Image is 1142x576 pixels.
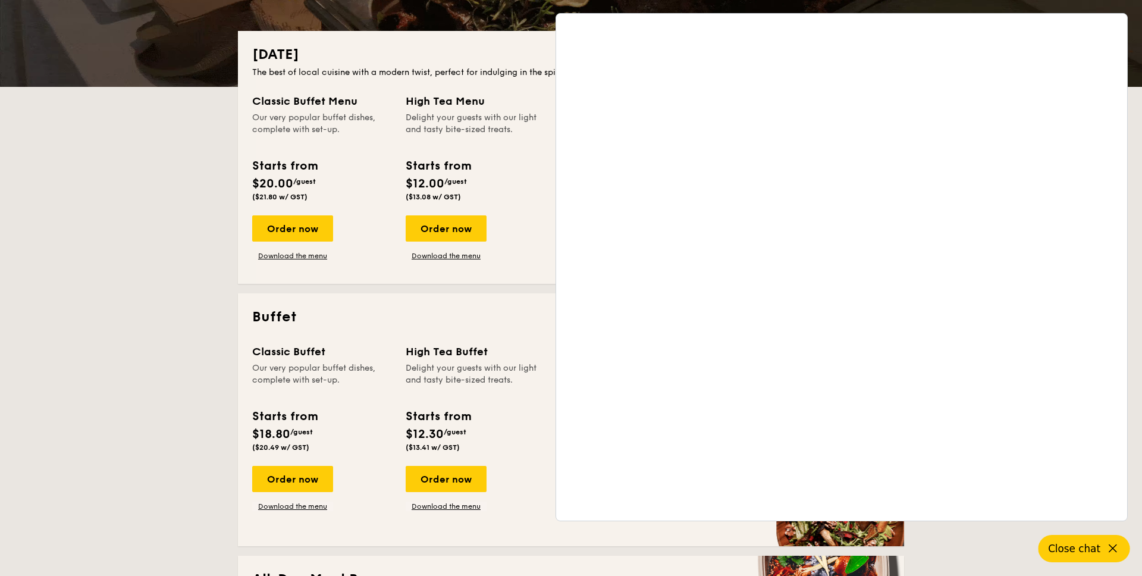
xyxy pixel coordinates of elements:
div: Delight your guests with our light and tasty bite-sized treats. [406,112,545,148]
span: $18.80 [252,427,290,442]
div: Order now [252,466,333,492]
div: Order now [252,215,333,242]
h2: Buffet [252,308,890,327]
span: ($13.41 w/ GST) [406,443,460,452]
span: $20.00 [252,177,293,191]
a: Download the menu [252,251,333,261]
span: /guest [293,177,316,186]
button: Close chat [1039,535,1130,562]
div: Starts from [252,157,317,175]
div: High Tea Menu [406,93,545,109]
div: Our very popular buffet dishes, complete with set-up. [252,112,391,148]
span: /guest [444,177,467,186]
h2: [DATE] [252,45,890,64]
div: High Tea Buffet [406,343,545,360]
span: /guest [290,428,313,436]
a: Download the menu [252,502,333,511]
span: /guest [444,428,466,436]
span: $12.00 [406,177,444,191]
div: Starts from [406,408,470,425]
a: Download the menu [406,502,487,511]
span: ($21.80 w/ GST) [252,193,308,201]
span: ($13.08 w/ GST) [406,193,461,201]
div: Starts from [252,408,317,425]
div: Order now [406,215,487,242]
span: Close chat [1048,543,1100,555]
div: Starts from [406,157,470,175]
div: Delight your guests with our light and tasty bite-sized treats. [406,362,545,398]
a: Download the menu [406,251,487,261]
div: Classic Buffet Menu [252,93,391,109]
span: ($20.49 w/ GST) [252,443,309,452]
div: Our very popular buffet dishes, complete with set-up. [252,362,391,398]
div: The best of local cuisine with a modern twist, perfect for indulging in the spirit of our nation’... [252,67,890,79]
span: $12.30 [406,427,444,442]
div: Classic Buffet [252,343,391,360]
div: Order now [406,466,487,492]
